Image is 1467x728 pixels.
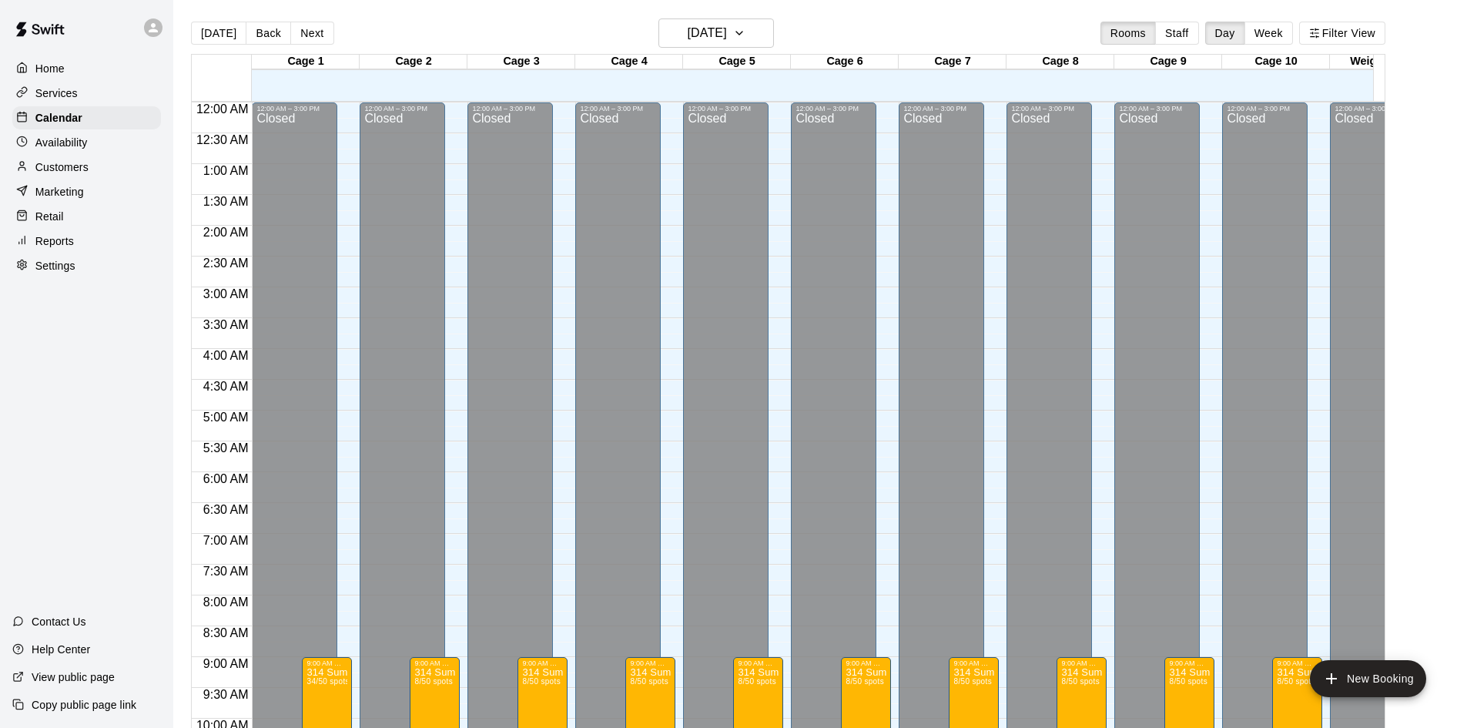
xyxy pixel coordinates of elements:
span: 3:30 AM [199,318,253,331]
a: Settings [12,254,161,277]
div: 12:00 AM – 3:00 PM [903,105,980,112]
span: 8:30 AM [199,626,253,639]
button: [DATE] [658,18,774,48]
p: Contact Us [32,614,86,629]
div: 12:00 AM – 3:00 PM [1119,105,1195,112]
div: 12:00 AM – 3:00 PM [472,105,548,112]
a: Services [12,82,161,105]
div: 12:00 AM – 3:00 PM [1335,105,1425,112]
a: Calendar [12,106,161,129]
div: 12:00 AM – 3:00 PM [1227,105,1303,112]
div: 12:00 AM – 3:00 PM [1011,105,1087,112]
p: Help Center [32,642,90,657]
div: Cage 6 [791,55,899,69]
span: 12:30 AM [193,133,253,146]
div: 9:00 AM – 12:00 PM [953,659,994,667]
button: Week [1244,22,1293,45]
button: Filter View [1299,22,1385,45]
span: 8/50 spots filled [1061,677,1099,686]
div: Cage 4 [575,55,683,69]
p: Services [35,86,78,101]
div: 12:00 AM – 3:00 PM [688,105,764,112]
button: Staff [1155,22,1199,45]
span: 7:00 AM [199,534,253,547]
a: Retail [12,205,161,228]
p: Customers [35,159,89,175]
span: 1:30 AM [199,195,253,208]
span: 8/50 spots filled [738,677,775,686]
span: 8/50 spots filled [522,677,560,686]
span: 8/50 spots filled [1169,677,1207,686]
p: View public page [32,669,115,685]
p: Calendar [35,110,82,126]
span: 5:00 AM [199,411,253,424]
span: 34/50 spots filled [306,677,349,686]
a: Customers [12,156,161,179]
div: 9:00 AM – 12:00 PM [630,659,671,667]
span: 6:30 AM [199,503,253,516]
a: Home [12,57,161,80]
p: Retail [35,209,64,224]
div: Cage 8 [1006,55,1114,69]
div: Cage 1 [252,55,360,69]
button: Day [1205,22,1245,45]
span: 9:30 AM [199,688,253,701]
span: 8/50 spots filled [953,677,991,686]
div: 9:00 AM – 12:00 PM [738,659,779,667]
div: 9:00 AM – 12:00 PM [522,659,563,667]
span: 6:00 AM [199,472,253,485]
button: [DATE] [191,22,246,45]
div: Cage 2 [360,55,467,69]
div: 12:00 AM – 3:00 PM [795,105,872,112]
div: Cage 7 [899,55,1006,69]
div: 9:00 AM – 12:00 PM [846,659,886,667]
button: Back [246,22,291,45]
span: 7:30 AM [199,565,253,578]
div: 9:00 AM – 3:30 PM [306,659,347,667]
a: Marketing [12,180,161,203]
a: Reports [12,230,161,253]
p: Availability [35,135,88,150]
div: Cage 5 [683,55,791,69]
p: Reports [35,233,74,249]
span: 5:30 AM [199,441,253,455]
div: Cage 3 [467,55,575,69]
div: 9:00 AM – 12:00 PM [414,659,455,667]
h6: [DATE] [688,22,727,44]
div: 12:00 AM – 3:00 PM [364,105,440,112]
span: 9:00 AM [199,657,253,670]
span: 3:00 AM [199,287,253,300]
p: Settings [35,258,75,273]
span: 4:30 AM [199,380,253,393]
span: 8:00 AM [199,595,253,609]
button: Next [290,22,333,45]
button: Rooms [1100,22,1156,45]
div: 12:00 AM – 3:00 PM [580,105,656,112]
div: 9:00 AM – 12:00 PM [1169,659,1210,667]
div: Cage 9 [1114,55,1222,69]
span: 8/50 spots filled [414,677,452,686]
span: 2:00 AM [199,226,253,239]
button: add [1310,660,1426,697]
span: 12:00 AM [193,102,253,116]
p: Marketing [35,184,84,200]
div: 9:00 AM – 12:00 PM [1277,659,1318,667]
span: 8/50 spots filled [1277,677,1315,686]
span: 2:30 AM [199,257,253,270]
a: Availability [12,131,161,154]
span: 8/50 spots filled [846,677,883,686]
p: Copy public page link [32,697,136,713]
p: Home [35,61,65,76]
div: Cage 10 [1222,55,1330,69]
span: 8/50 spots filled [630,677,668,686]
span: 4:00 AM [199,349,253,362]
